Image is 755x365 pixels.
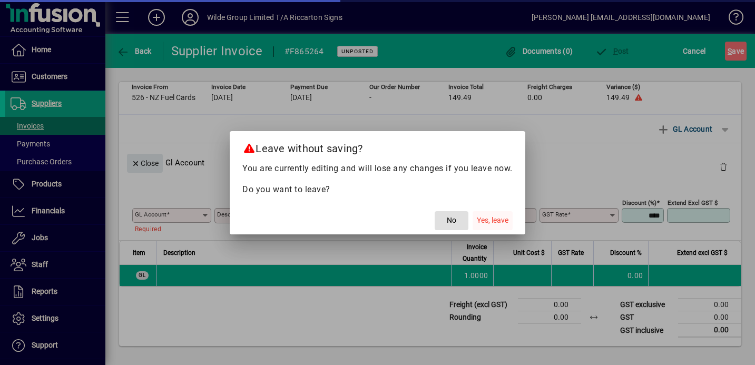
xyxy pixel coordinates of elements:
button: No [435,211,468,230]
h2: Leave without saving? [230,131,525,162]
p: Do you want to leave? [242,183,513,196]
button: Yes, leave [473,211,513,230]
span: Yes, leave [477,215,508,226]
p: You are currently editing and will lose any changes if you leave now. [242,162,513,175]
span: No [447,215,456,226]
